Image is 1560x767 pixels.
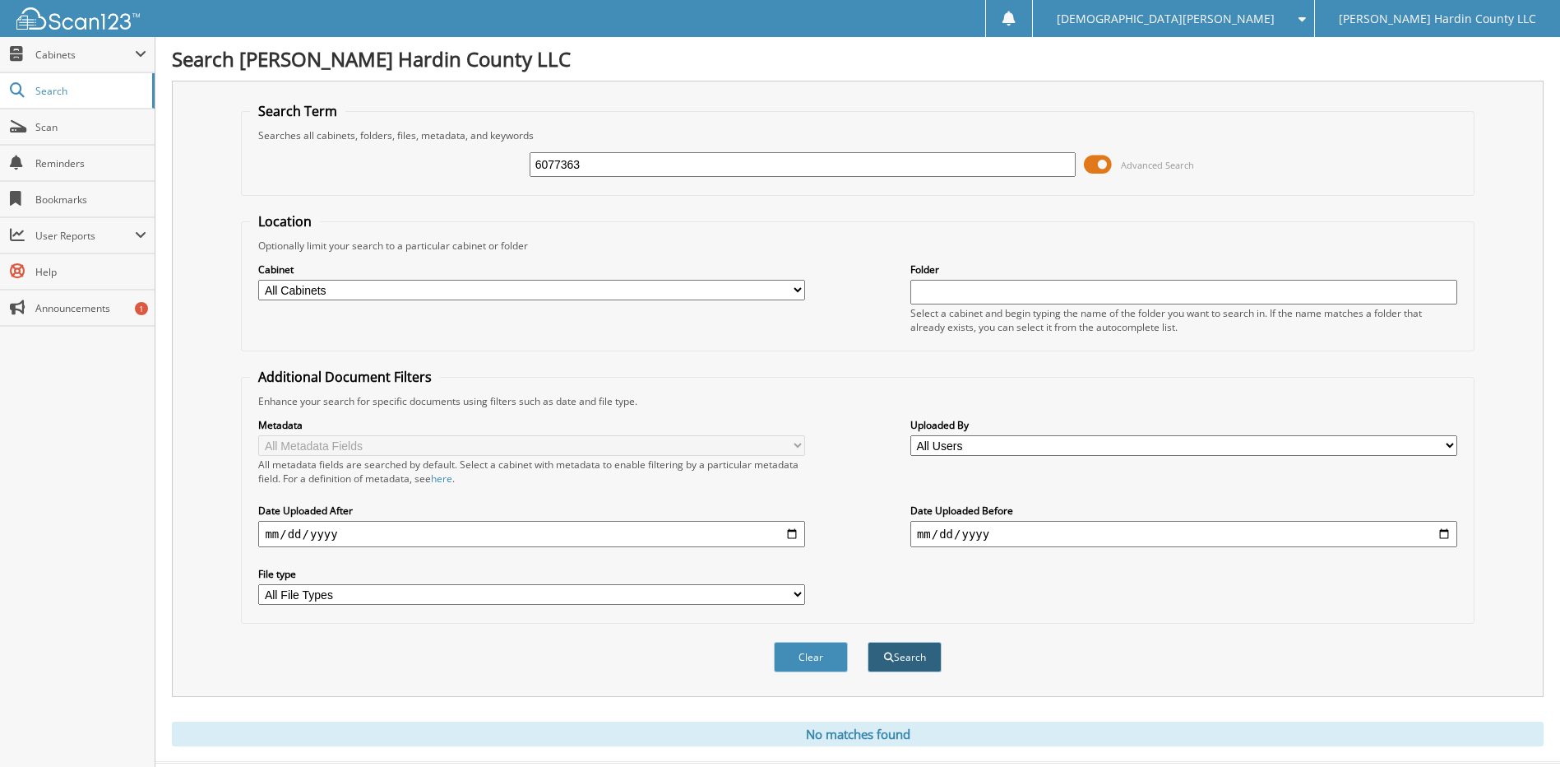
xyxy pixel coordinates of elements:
[250,394,1465,408] div: Enhance your search for specific documents using filters such as date and file type.
[35,156,146,170] span: Reminders
[868,642,942,672] button: Search
[431,472,452,486] a: here
[258,418,805,432] label: Metadata
[258,567,805,581] label: File type
[35,229,135,243] span: User Reports
[35,301,146,315] span: Announcements
[172,722,1544,746] div: No matches found
[258,521,805,547] input: start
[1121,159,1194,171] span: Advanced Search
[910,521,1457,547] input: end
[16,7,140,30] img: scan123-logo-white.svg
[35,193,146,207] span: Bookmarks
[1057,14,1275,24] span: [DEMOGRAPHIC_DATA][PERSON_NAME]
[250,102,345,120] legend: Search Term
[910,504,1457,518] label: Date Uploaded Before
[250,128,1465,142] div: Searches all cabinets, folders, files, metadata, and keywords
[35,84,144,98] span: Search
[258,263,805,277] label: Cabinet
[250,212,320,230] legend: Location
[910,263,1457,277] label: Folder
[35,120,146,134] span: Scan
[1339,14,1536,24] span: [PERSON_NAME] Hardin County LLC
[258,504,805,518] label: Date Uploaded After
[35,48,135,62] span: Cabinets
[250,368,440,386] legend: Additional Document Filters
[35,265,146,279] span: Help
[250,239,1465,253] div: Optionally limit your search to a particular cabinet or folder
[774,642,848,672] button: Clear
[172,45,1544,72] h1: Search [PERSON_NAME] Hardin County LLC
[135,302,148,315] div: 1
[910,418,1457,432] label: Uploaded By
[910,306,1457,334] div: Select a cabinet and begin typing the name of the folder you want to search in. If the name match...
[258,458,805,486] div: All metadata fields are searched by default. Select a cabinet with metadata to enable filtering b...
